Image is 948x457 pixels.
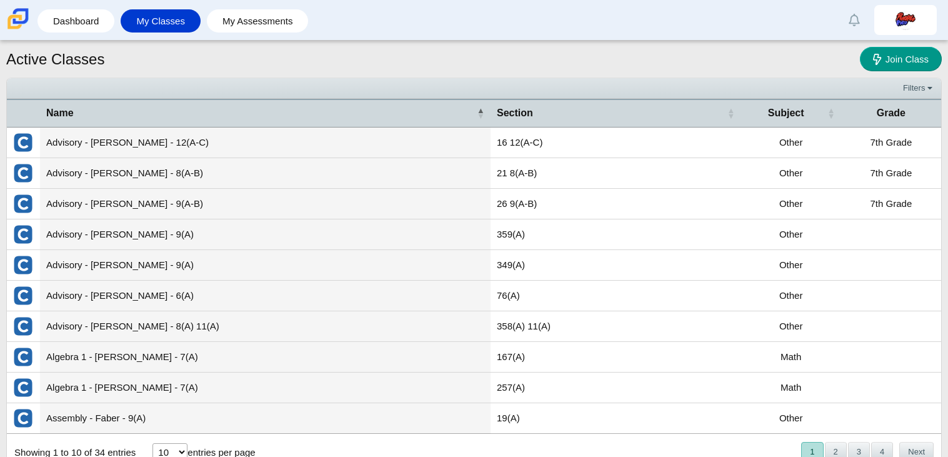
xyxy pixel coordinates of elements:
span: Section : Activate to sort [727,107,735,119]
td: Advisory - [PERSON_NAME] - 8(A) 11(A) [40,311,491,342]
td: Other [741,158,841,189]
td: Assembly - Faber - 9(A) [40,403,491,434]
img: External class connected through Clever [13,133,33,153]
td: Advisory - [PERSON_NAME] - 12(A-C) [40,128,491,158]
img: External class connected through Clever [13,194,33,214]
td: Other [741,250,841,281]
td: 358(A) 11(A) [491,311,741,342]
span: Join Class [886,54,929,64]
td: Advisory - [PERSON_NAME] - 8(A-B) [40,158,491,189]
img: External class connected through Clever [13,255,33,275]
span: Subject [747,106,825,120]
span: Name : Activate to invert sorting [477,107,484,119]
td: 16 12(A-C) [491,128,741,158]
h1: Active Classes [6,49,104,70]
a: mileykis.ortizrive.75vKfe [874,5,937,35]
td: Other [741,128,841,158]
a: Filters [900,82,938,94]
td: Algebra 1 - [PERSON_NAME] - 7(A) [40,373,491,403]
td: Advisory - [PERSON_NAME] - 9(A) [40,250,491,281]
a: Alerts [841,6,868,34]
img: External class connected through Clever [13,163,33,183]
a: My Classes [127,9,194,33]
td: Other [741,219,841,250]
td: 19(A) [491,403,741,434]
td: 21 8(A-B) [491,158,741,189]
span: Name [46,106,474,120]
img: mileykis.ortizrive.75vKfe [896,10,916,30]
img: External class connected through Clever [13,224,33,244]
td: 349(A) [491,250,741,281]
a: My Assessments [213,9,302,33]
td: Algebra 1 - [PERSON_NAME] - 7(A) [40,342,491,373]
td: 167(A) [491,342,741,373]
td: Advisory - [PERSON_NAME] - 9(A-B) [40,189,491,219]
td: 257(A) [491,373,741,403]
span: Subject : Activate to sort [827,107,835,119]
a: Join Class [860,47,942,71]
td: Advisory - [PERSON_NAME] - 6(A) [40,281,491,311]
td: 7th Grade [841,158,941,189]
img: External class connected through Clever [13,408,33,428]
td: Advisory - [PERSON_NAME] - 9(A) [40,219,491,250]
img: External class connected through Clever [13,347,33,367]
span: Grade [847,106,935,120]
td: 76(A) [491,281,741,311]
a: Carmen School of Science & Technology [5,23,31,34]
td: 7th Grade [841,128,941,158]
img: Carmen School of Science & Technology [5,6,31,32]
td: 359(A) [491,219,741,250]
td: Other [741,311,841,342]
td: 7th Grade [841,189,941,219]
img: External class connected through Clever [13,316,33,336]
img: External class connected through Clever [13,378,33,398]
td: 26 9(A-B) [491,189,741,219]
td: Other [741,189,841,219]
td: Math [741,373,841,403]
td: Other [741,281,841,311]
td: Other [741,403,841,434]
td: Math [741,342,841,373]
img: External class connected through Clever [13,286,33,306]
span: Section [497,106,725,120]
a: Dashboard [44,9,108,33]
